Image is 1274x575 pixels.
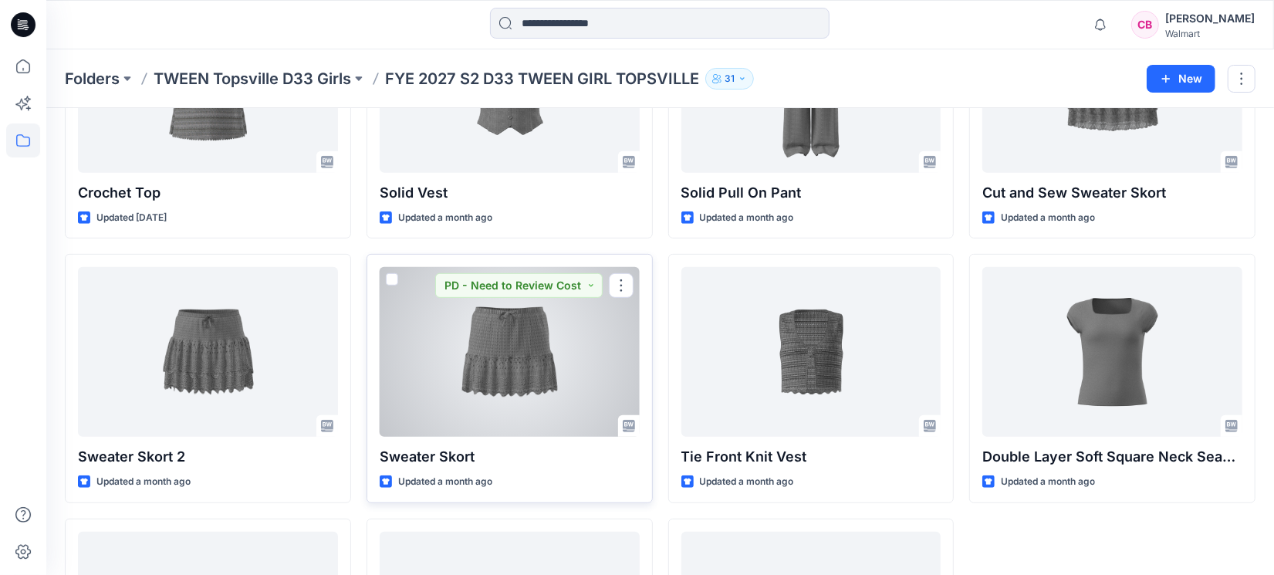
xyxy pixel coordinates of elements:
p: Solid Vest [380,182,640,204]
p: Updated a month ago [700,210,794,226]
p: Updated a month ago [398,210,492,226]
div: Walmart [1165,28,1255,39]
p: Updated a month ago [1001,210,1095,226]
p: Sweater Skort 2 [78,446,338,468]
p: Updated a month ago [398,474,492,490]
p: Sweater Skort [380,446,640,468]
p: Tie Front Knit Vest [681,446,941,468]
p: Crochet Top [78,182,338,204]
button: 31 [705,68,754,90]
p: FYE 2027 S2 D33 TWEEN GIRL TOPSVILLE [385,68,699,90]
a: Sweater Skort [380,267,640,437]
p: Cut and Sew Sweater Skort [982,182,1242,204]
p: Double Layer Soft Square Neck Seamless Crop_LRT05769 [982,446,1242,468]
button: New [1147,65,1215,93]
p: Solid Pull On Pant [681,182,941,204]
a: Folders [65,68,120,90]
div: [PERSON_NAME] [1165,9,1255,28]
p: Updated a month ago [96,474,191,490]
a: Tie Front Knit Vest [681,267,941,437]
p: 31 [725,70,735,87]
a: Double Layer Soft Square Neck Seamless Crop_LRT05769 [982,267,1242,437]
p: Updated a month ago [700,474,794,490]
p: Updated [DATE] [96,210,167,226]
a: Sweater Skort 2 [78,267,338,437]
div: CB [1131,11,1159,39]
a: TWEEN Topsville D33 Girls [154,68,351,90]
p: Updated a month ago [1001,474,1095,490]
